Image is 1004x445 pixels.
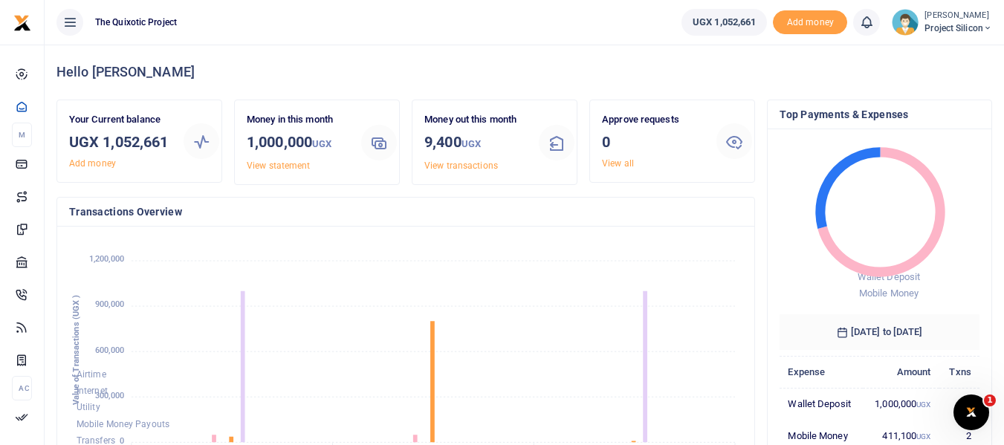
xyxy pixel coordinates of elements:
small: UGX [461,138,481,149]
small: UGX [916,400,930,409]
h6: [DATE] to [DATE] [780,314,979,350]
a: Add money [69,158,116,169]
h4: Hello [PERSON_NAME] [56,64,992,80]
h3: 9,400 [424,131,527,155]
th: Txns [939,356,979,388]
a: profile-user [PERSON_NAME] Project Silicon [892,9,992,36]
a: logo-small logo-large logo-large [13,16,31,27]
tspan: 1,200,000 [89,255,124,264]
td: 1,000,000 [863,388,939,420]
span: Mobile Money [859,288,919,299]
small: UGX [312,138,331,149]
h3: 1,000,000 [247,131,349,155]
p: Money out this month [424,112,527,128]
text: Value of Transactions (UGX ) [71,295,81,406]
li: Toup your wallet [773,10,847,35]
h4: Transactions Overview [69,204,742,220]
a: View statement [247,160,310,171]
h4: Top Payments & Expenses [780,106,979,123]
span: Mobile Money Payouts [77,419,169,429]
h3: UGX 1,052,661 [69,131,172,153]
span: Project Silicon [924,22,992,35]
tspan: 600,000 [95,345,124,355]
a: View transactions [424,160,498,171]
iframe: Intercom live chat [953,394,989,430]
span: Add money [773,10,847,35]
li: M [12,123,32,147]
span: Wallet Deposit [858,271,920,282]
span: The Quixotic Project [89,16,183,29]
h3: 0 [602,131,705,153]
p: Your Current balance [69,112,172,128]
small: [PERSON_NAME] [924,10,992,22]
td: 1 [939,388,979,420]
td: Wallet Deposit [780,388,863,420]
p: Money in this month [247,112,349,128]
tspan: 900,000 [95,300,124,310]
img: logo-small [13,14,31,32]
a: View all [602,158,634,169]
li: Wallet ballance [676,9,773,36]
li: Ac [12,376,32,400]
span: Airtime [77,369,106,380]
small: UGX [916,432,930,441]
span: Utility [77,403,100,413]
a: Add money [773,16,847,27]
span: UGX 1,052,661 [693,15,756,30]
tspan: 300,000 [95,391,124,400]
span: Internet [77,386,108,396]
span: 1 [984,394,996,406]
p: Approve requests [602,112,705,128]
th: Expense [780,356,863,388]
th: Amount [863,356,939,388]
a: UGX 1,052,661 [681,9,767,36]
img: profile-user [892,9,919,36]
